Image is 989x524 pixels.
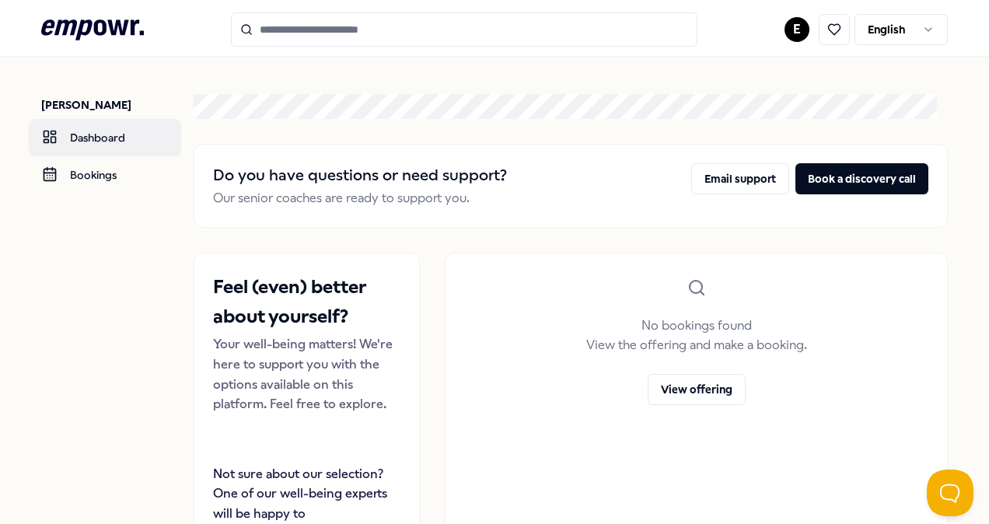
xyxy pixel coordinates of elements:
[29,156,181,194] a: Bookings
[691,163,789,208] a: Email support
[41,97,181,113] p: [PERSON_NAME]
[29,119,181,156] a: Dashboard
[213,163,507,188] h2: Do you have questions or need support?
[691,163,789,194] button: Email support
[586,316,807,355] p: No bookings found View the offering and make a booking.
[785,17,809,42] button: E
[213,272,400,332] h2: Feel (even) better about yourself?
[231,12,697,47] input: Search for products, categories or subcategories
[213,188,507,208] p: Our senior coaches are ready to support you.
[795,163,928,194] button: Book a discovery call
[213,334,400,414] p: Your well-being matters! We're here to support you with the options available on this platform. F...
[648,374,746,405] button: View offering
[927,470,973,516] iframe: Help Scout Beacon - Open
